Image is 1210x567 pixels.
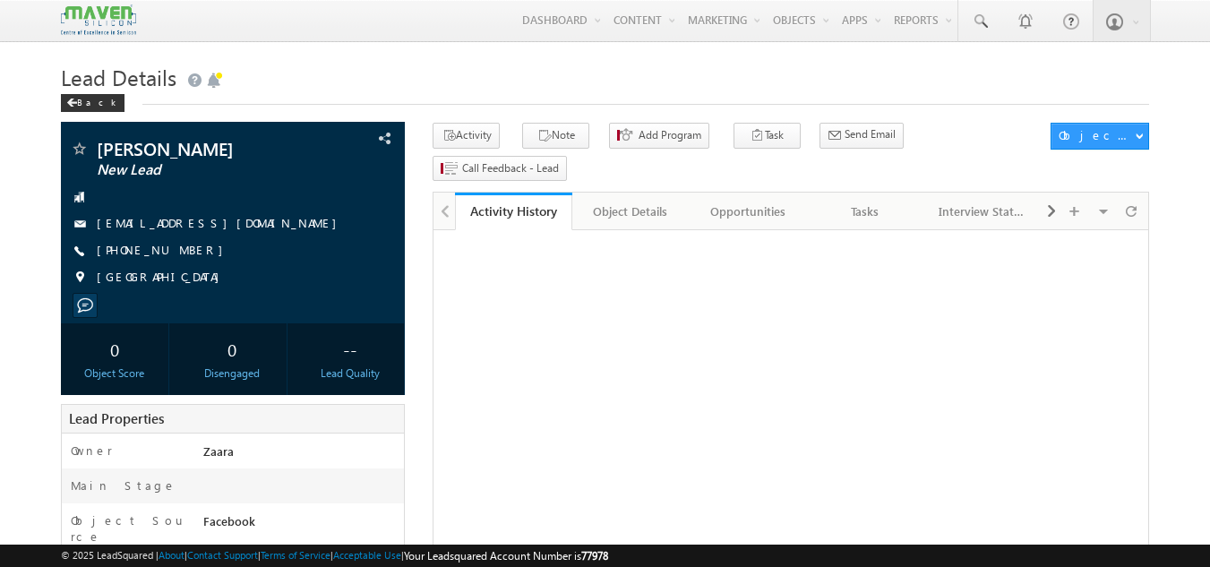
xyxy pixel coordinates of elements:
label: Main Stage [71,477,176,494]
span: Send Email [845,126,896,142]
span: [PERSON_NAME] [97,140,309,158]
a: Object Details [572,193,690,230]
div: 0 [65,332,165,365]
span: © 2025 LeadSquared | | | | | [61,547,608,564]
a: About [159,549,185,561]
span: Zaara [203,443,234,459]
button: Send Email [820,123,904,149]
a: Terms of Service [261,549,330,561]
label: Object Source [71,512,186,545]
a: Interview Status [924,193,1042,230]
button: Task [734,123,801,149]
a: Back [61,93,133,108]
a: Activity History [455,193,572,230]
span: Lead Properties [69,409,164,427]
button: Add Program [609,123,709,149]
span: New Lead [97,161,309,179]
div: Object Score [65,365,165,382]
div: Opportunities [704,201,791,222]
span: Your Leadsquared Account Number is [404,549,608,563]
a: Opportunities [690,193,807,230]
span: [PHONE_NUMBER] [97,242,232,260]
div: Interview Status [939,201,1025,222]
button: Note [522,123,589,149]
div: Lead Quality [300,365,399,382]
span: Call Feedback - Lead [462,160,559,176]
div: Tasks [821,201,908,222]
a: Contact Support [187,549,258,561]
a: Acceptable Use [333,549,401,561]
div: Object Actions [1059,127,1135,143]
div: Object Details [587,201,674,222]
div: Activity History [468,202,559,219]
button: Object Actions [1051,123,1149,150]
span: [GEOGRAPHIC_DATA] [97,269,228,287]
button: Activity [433,123,500,149]
div: -- [300,332,399,365]
a: [EMAIL_ADDRESS][DOMAIN_NAME] [97,215,346,230]
a: Tasks [807,193,924,230]
div: Facebook [199,512,405,537]
span: Lead Details [61,63,176,91]
div: Disengaged [183,365,282,382]
button: Call Feedback - Lead [433,156,567,182]
span: 77978 [581,549,608,563]
div: Back [61,94,124,112]
label: Owner [71,442,113,459]
img: Custom Logo [61,4,136,36]
div: 0 [183,332,282,365]
span: Add Program [639,127,701,143]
